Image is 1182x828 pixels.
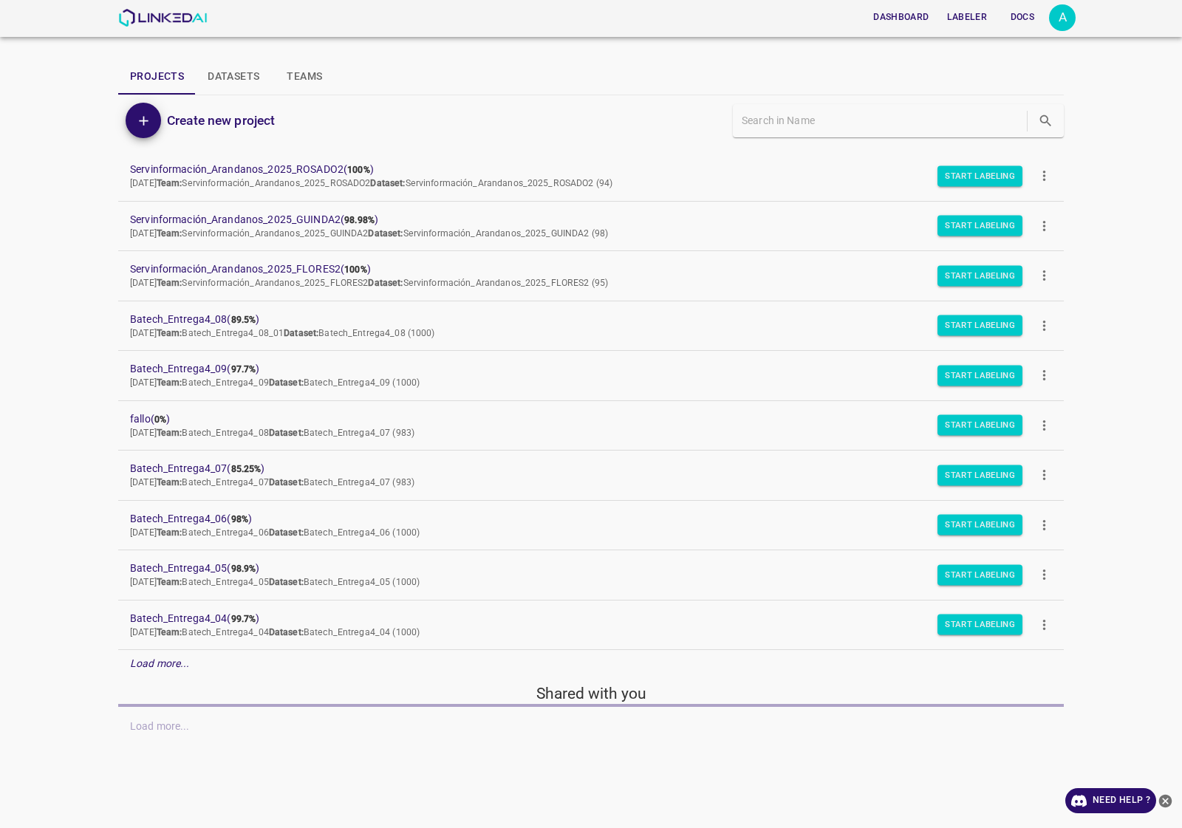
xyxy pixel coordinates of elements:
button: Start Labeling [937,564,1022,585]
b: 0% [154,414,166,425]
span: [DATE] Batech_Entrega4_04 Batech_Entrega4_04 (1000) [130,627,420,637]
span: [DATE] Batech_Entrega4_06 Batech_Entrega4_06 (1000) [130,527,420,538]
button: more [1028,309,1061,342]
b: 97.7% [231,364,256,374]
button: Start Labeling [937,365,1022,386]
a: Batech_Entrega4_05(98.9%)[DATE]Team:Batech_Entrega4_05Dataset:Batech_Entrega4_05 (1000) [118,550,1064,600]
span: Batech_Entrega4_09 ( ) [130,361,1028,377]
a: Batech_Entrega4_04(99.7%)[DATE]Team:Batech_Entrega4_04Dataset:Batech_Entrega4_04 (1000) [118,601,1064,650]
span: Batech_Entrega4_06 ( ) [130,511,1028,527]
button: search [1031,106,1061,136]
a: Batech_Entrega4_09(97.7%)[DATE]Team:Batech_Entrega4_09Dataset:Batech_Entrega4_09 (1000) [118,351,1064,400]
b: Dataset: [368,228,403,239]
b: Dataset: [368,278,403,288]
b: Dataset: [269,577,304,587]
b: 98% [231,514,248,524]
span: [DATE] Batech_Entrega4_07 Batech_Entrega4_07 (983) [130,477,414,487]
span: Servinformación_Arandanos_2025_ROSADO2 ( ) [130,162,1028,177]
span: fallo ( ) [130,411,1028,427]
button: Projects [118,59,196,95]
button: close-help [1156,788,1175,813]
button: Start Labeling [937,165,1022,186]
a: fallo(0%)[DATE]Team:Batech_Entrega4_08Dataset:Batech_Entrega4_07 (983) [118,401,1064,451]
b: Dataset: [269,527,304,538]
button: Add [126,103,161,138]
button: more [1028,459,1061,492]
button: Start Labeling [937,265,1022,286]
button: Datasets [196,59,271,95]
button: Start Labeling [937,615,1022,635]
b: 89.5% [231,315,256,325]
button: Start Labeling [937,216,1022,236]
button: more [1028,408,1061,442]
button: Start Labeling [937,315,1022,336]
input: Search in Name [742,110,1024,131]
h5: Shared with you [118,683,1064,704]
button: more [1028,558,1061,592]
button: more [1028,209,1061,242]
a: Servinformación_Arandanos_2025_GUINDA2(98.98%)[DATE]Team:Servinformación_Arandanos_2025_GUINDA2Da... [118,202,1064,251]
b: 98.9% [231,564,256,574]
b: Dataset: [284,328,318,338]
span: [DATE] Servinformación_Arandanos_2025_FLORES2 Servinformación_Arandanos_2025_FLORES2 (95) [130,278,608,288]
button: Labeler [941,5,993,30]
button: more [1028,160,1061,193]
h6: Create new project [167,110,275,131]
a: Servinformación_Arandanos_2025_FLORES2(100%)[DATE]Team:Servinformación_Arandanos_2025_FLORES2Data... [118,251,1064,301]
button: Open settings [1049,4,1076,31]
button: Start Labeling [937,465,1022,485]
b: Dataset: [269,428,304,438]
button: more [1028,359,1061,392]
span: Batech_Entrega4_08 ( ) [130,312,1028,327]
b: Team: [157,627,182,637]
button: more [1028,259,1061,292]
button: Dashboard [867,5,935,30]
span: Servinformación_Arandanos_2025_GUINDA2 ( ) [130,212,1028,227]
b: Dataset: [269,627,304,637]
button: Start Labeling [937,415,1022,436]
b: Dataset: [269,477,304,487]
a: Servinformación_Arandanos_2025_ROSADO2(100%)[DATE]Team:Servinformación_Arandanos_2025_ROSADO2Data... [118,151,1064,201]
span: Batech_Entrega4_05 ( ) [130,561,1028,576]
b: 100% [344,264,367,275]
span: [DATE] Batech_Entrega4_08 Batech_Entrega4_07 (983) [130,428,414,438]
b: 100% [347,165,370,175]
span: [DATE] Servinformación_Arandanos_2025_GUINDA2 Servinformación_Arandanos_2025_GUINDA2 (98) [130,228,608,239]
b: Team: [157,178,182,188]
div: A [1049,4,1076,31]
b: Team: [157,228,182,239]
button: more [1028,508,1061,541]
a: Batech_Entrega4_08(89.5%)[DATE]Team:Batech_Entrega4_08_01Dataset:Batech_Entrega4_08 (1000) [118,301,1064,351]
a: Docs [996,2,1049,32]
a: Batech_Entrega4_07(85.25%)[DATE]Team:Batech_Entrega4_07Dataset:Batech_Entrega4_07 (983) [118,451,1064,500]
button: more [1028,608,1061,641]
b: Team: [157,477,182,487]
b: 99.7% [231,614,256,624]
img: LinkedAI [118,9,208,27]
b: Dataset: [370,178,405,188]
span: Servinformación_Arandanos_2025_FLORES2 ( ) [130,261,1028,277]
span: Batech_Entrega4_04 ( ) [130,611,1028,626]
b: Team: [157,527,182,538]
button: Docs [999,5,1046,30]
b: Team: [157,428,182,438]
span: Batech_Entrega4_07 ( ) [130,461,1028,476]
span: [DATE] Servinformación_Arandanos_2025_ROSADO2 Servinformación_Arandanos_2025_ROSADO2 (94) [130,178,612,188]
b: Team: [157,278,182,288]
span: [DATE] Batech_Entrega4_05 Batech_Entrega4_05 (1000) [130,577,420,587]
button: Start Labeling [937,515,1022,536]
b: Team: [157,377,182,388]
a: Dashboard [864,2,937,32]
a: Create new project [161,110,275,131]
button: Teams [271,59,338,95]
em: Load more... [130,657,190,669]
div: Load more... [118,650,1064,677]
a: Need Help ? [1065,788,1156,813]
a: Labeler [938,2,996,32]
span: [DATE] Batech_Entrega4_09 Batech_Entrega4_09 (1000) [130,377,420,388]
b: Dataset: [269,377,304,388]
b: Team: [157,328,182,338]
a: Batech_Entrega4_06(98%)[DATE]Team:Batech_Entrega4_06Dataset:Batech_Entrega4_06 (1000) [118,501,1064,550]
span: [DATE] Batech_Entrega4_08_01 Batech_Entrega4_08 (1000) [130,328,435,338]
